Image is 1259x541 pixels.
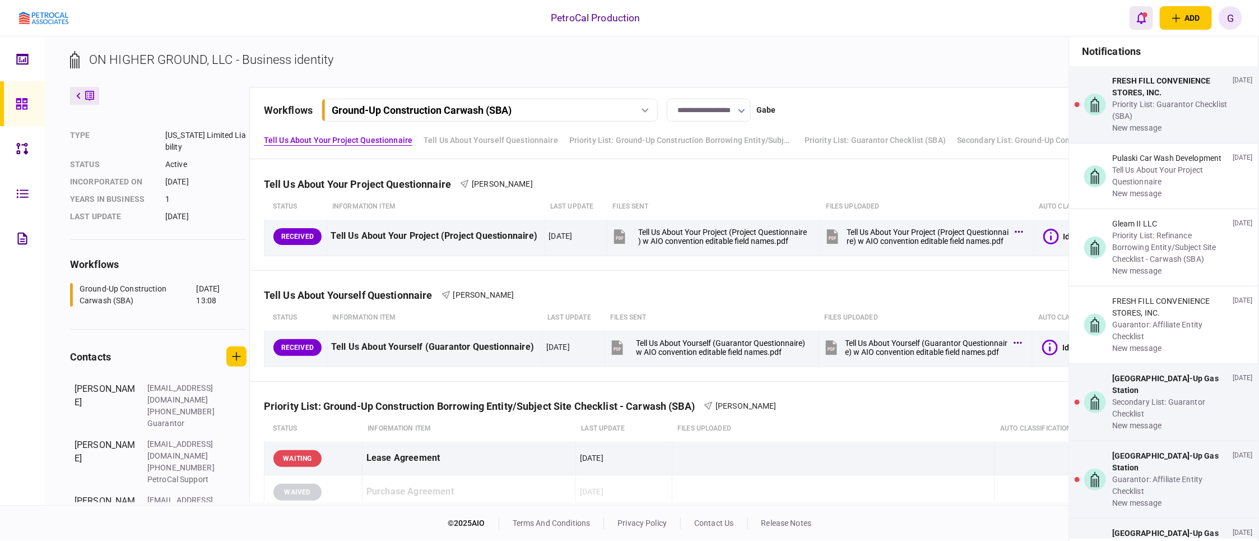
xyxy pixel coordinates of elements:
div: Tell Us About Your Project Questionnaire [1112,164,1228,188]
div: RECEIVED [273,339,322,356]
div: © 2025 AIO [448,517,499,529]
div: Pulaski Car Wash Development [1112,152,1228,164]
button: Identity application form [1042,340,1150,355]
div: Ground-Up Construction Carwash (SBA) [332,104,512,116]
a: Secondary List: Ground-Up Construction Borrowing Entity/Subject Site Checklist (SBA) [957,135,1181,146]
div: incorporated on [70,176,154,188]
th: status [264,305,327,331]
button: Tell Us About Yourself (Guarantor Questionnaire) w AIO convention editable field names.pdf [823,335,1019,360]
div: new message [1112,343,1228,354]
div: WAIVED [273,484,322,501]
div: Secondary List: Guarantor Checklist [1112,396,1228,420]
div: WAITING [273,450,322,467]
span: [PERSON_NAME] [716,401,777,410]
div: last update [70,211,154,223]
div: new message [1112,497,1228,509]
th: auto classification [1033,305,1157,331]
th: Information item [327,194,545,220]
a: Ground-Up Construction Carwash (SBA)[DATE] 13:08 [70,283,233,307]
a: Tell Us About Yourself Questionnaire [424,135,558,146]
div: [US_STATE] Limited Liability [165,130,247,153]
div: [DATE] [1233,373,1253,432]
div: [DATE] [580,486,603,497]
div: Ground-Up Construction Carwash (SBA) [80,283,194,307]
div: ON HIGHER GROUND, LLC - Business identity [89,50,333,69]
a: contact us [694,519,733,528]
div: new message [1112,188,1228,200]
div: Identity application form [1062,343,1150,352]
div: [DATE] 13:08 [197,283,233,307]
th: last update [576,416,672,442]
div: [GEOGRAPHIC_DATA]-Up Gas Station [1112,373,1228,396]
h3: notifications [1069,36,1258,66]
div: [DATE] [1233,218,1253,277]
th: Files uploaded [819,305,1033,331]
div: [EMAIL_ADDRESS][DOMAIN_NAME] [147,382,220,406]
th: status [264,194,327,220]
th: Files uploaded [672,416,995,442]
div: Tell Us About Yourself Questionnaire [264,289,442,301]
th: files sent [605,305,819,331]
div: Type [70,130,154,153]
th: Information item [327,305,542,331]
div: [DATE] [580,452,603,464]
div: Purchase Agreement [366,479,572,505]
a: Priority List: Ground-Up Construction Borrowing Entity/Subject Site Checklist - Carwash (SBA) [569,135,793,146]
div: [PHONE_NUMBER] [147,462,220,474]
div: [DATE] [1233,152,1253,200]
div: PetroCal Support [147,474,220,485]
div: [PERSON_NAME] [75,438,136,485]
div: status [70,159,154,170]
div: new message [1112,122,1228,134]
div: new message [1112,420,1228,432]
div: [DATE] [546,341,570,353]
div: Lease Agreement [366,446,572,471]
div: years in business [70,193,154,205]
button: Ground-Up Construction Carwash (SBA) [322,99,658,122]
div: 1 [165,193,247,205]
div: [GEOGRAPHIC_DATA]-Up Gas Station [1112,450,1228,474]
img: client company logo [19,12,69,25]
div: [DATE] [165,211,247,223]
div: [DATE] [165,176,247,188]
th: last update [545,194,607,220]
div: Tell Us About Your Project (Project Questionnaire) w AIO convention editable field names.pdf [638,228,807,246]
div: Tell Us About Yourself (Guarantor Questionnaire) [331,335,538,360]
div: Tell Us About Your Project Questionnaire [264,178,460,190]
div: [DATE] [1233,75,1253,134]
div: FRESH FILL CONVENIENCE STORES, INC. [1112,75,1228,99]
div: workflows [70,257,247,272]
div: RECEIVED [273,228,322,245]
th: files sent [607,194,820,220]
button: Tell Us About Yourself (Guarantor Questionnaire) w AIO convention editable field names.pdf [609,335,805,360]
a: Tell Us About Your Project Questionnaire [264,135,412,146]
div: [PHONE_NUMBER] [147,406,220,418]
div: Guarantor: Affiliate Entity Checklist [1112,474,1228,497]
div: Gleam II LLC [1112,218,1228,230]
button: open adding identity options [1160,6,1212,30]
a: release notes [761,519,812,528]
div: workflows [264,103,313,118]
div: Gabe [756,104,776,116]
button: open notifications list [1130,6,1153,30]
button: Tell Us About Your Project (Project Questionnaire) w AIO convention editable field names.pdf [611,224,807,249]
div: [DATE] [1233,295,1253,354]
div: [PERSON_NAME] [75,494,136,530]
th: status [264,416,362,442]
a: privacy policy [617,519,667,528]
div: Tell Us About Your Project (Project Questionnaire) [331,224,541,249]
div: new message [1112,265,1228,277]
div: [EMAIL_ADDRESS][DOMAIN_NAME] [147,438,220,462]
button: Identity application form [1043,229,1151,244]
div: FRESH FILL CONVENIENCE STORES, INC. [1112,295,1228,319]
div: Guarantor: Affiliate Entity Checklist [1112,319,1228,343]
button: G [1219,6,1242,30]
th: Information item [362,416,575,442]
div: Guarantor [147,418,220,429]
div: contacts [70,349,111,364]
div: Priority List: Guarantor Checklist (SBA) [1112,99,1228,122]
div: [DATE] [1233,450,1253,509]
div: [DATE] [549,230,573,242]
div: Identity application form [1063,232,1151,241]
